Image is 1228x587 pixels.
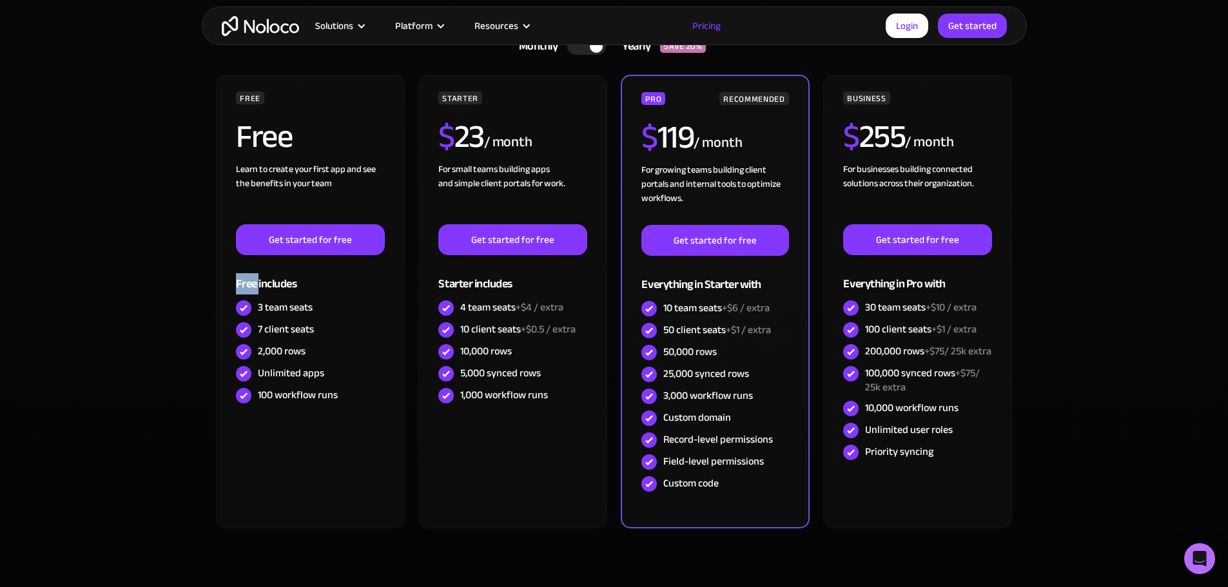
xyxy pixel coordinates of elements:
[865,322,977,336] div: 100 client seats
[458,17,544,34] div: Resources
[905,132,953,153] div: / month
[843,162,991,224] div: For businesses building connected solutions across their organization. ‍
[258,366,324,380] div: Unlimited apps
[438,162,587,224] div: For small teams building apps and simple client portals for work. ‍
[258,388,338,402] div: 100 workflow runs
[484,132,532,153] div: / month
[236,91,264,104] div: FREE
[865,366,991,394] div: 100,000 synced rows
[641,92,665,105] div: PRO
[926,298,977,317] span: +$10 / extra
[865,300,977,314] div: 30 team seats
[843,91,890,104] div: BUSINESS
[438,106,454,167] span: $
[865,423,953,437] div: Unlimited user roles
[865,445,933,459] div: Priority syncing
[641,121,694,153] h2: 119
[663,389,753,403] div: 3,000 workflow runs
[663,454,764,468] div: Field-level permissions
[886,14,928,38] a: Login
[722,298,770,318] span: +$6 / extra
[395,17,433,34] div: Platform
[924,342,991,361] span: +$75/ 25k extra
[222,16,299,36] a: home
[719,92,788,105] div: RECOMMENDED
[663,367,749,381] div: 25,000 synced rows
[865,344,991,358] div: 200,000 rows
[660,40,706,53] div: SAVE 20%
[726,320,771,340] span: +$1 / extra
[663,301,770,315] div: 10 team seats
[315,17,353,34] div: Solutions
[258,344,306,358] div: 2,000 rows
[460,300,563,314] div: 4 team seats
[865,401,959,415] div: 10,000 workflow runs
[258,300,313,314] div: 3 team seats
[641,225,788,256] a: Get started for free
[236,255,384,297] div: Free includes
[676,17,737,34] a: Pricing
[236,120,292,153] h2: Free
[938,14,1007,38] a: Get started
[438,91,482,104] div: STARTER
[516,298,563,317] span: +$4 / extra
[236,224,384,255] a: Get started for free
[460,322,576,336] div: 10 client seats
[694,133,742,153] div: / month
[438,224,587,255] a: Get started for free
[641,107,658,168] span: $
[865,363,980,397] span: +$75/ 25k extra
[663,323,771,337] div: 50 client seats
[843,106,859,167] span: $
[843,120,905,153] h2: 255
[663,476,719,490] div: Custom code
[460,366,541,380] div: 5,000 synced rows
[438,255,587,297] div: Starter includes
[474,17,518,34] div: Resources
[663,432,773,447] div: Record-level permissions
[663,345,717,359] div: 50,000 rows
[521,320,576,339] span: +$0.5 / extra
[438,120,484,153] h2: 23
[606,37,660,56] div: Yearly
[1184,543,1215,574] div: Open Intercom Messenger
[931,320,977,339] span: +$1 / extra
[299,17,379,34] div: Solutions
[641,163,788,225] div: For growing teams building client portals and internal tools to optimize workflows.
[460,344,512,358] div: 10,000 rows
[843,255,991,297] div: Everything in Pro with
[460,388,548,402] div: 1,000 workflow runs
[843,224,991,255] a: Get started for free
[663,410,731,425] div: Custom domain
[379,17,458,34] div: Platform
[503,37,568,56] div: Monthly
[258,322,314,336] div: 7 client seats
[236,162,384,224] div: Learn to create your first app and see the benefits in your team ‍
[641,256,788,298] div: Everything in Starter with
